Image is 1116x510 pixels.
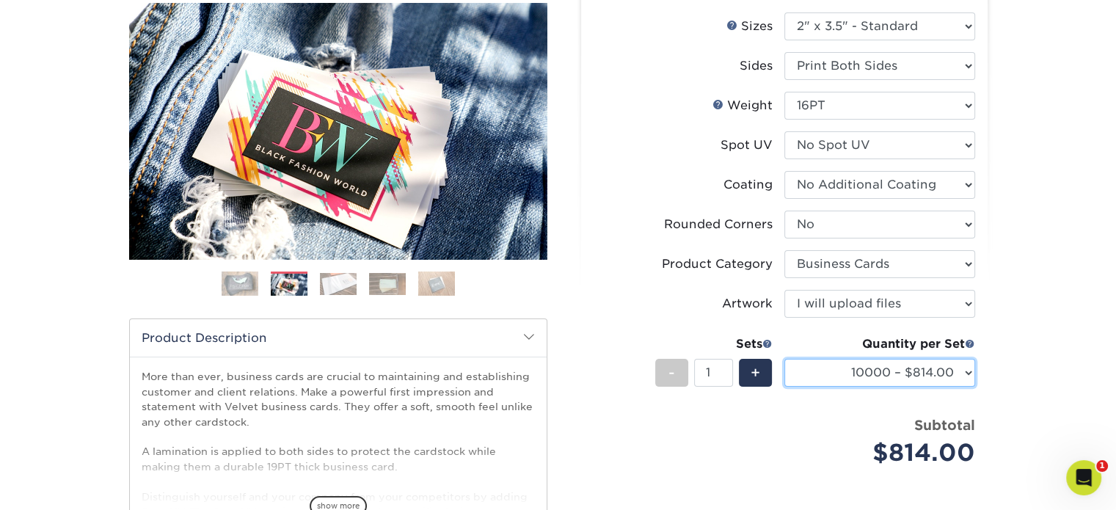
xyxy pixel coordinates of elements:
iframe: Intercom live chat [1066,460,1101,495]
img: Business Cards 02 [271,274,307,296]
img: Business Cards 01 [222,266,258,302]
div: Coating [723,176,773,194]
div: Artwork [722,295,773,313]
h2: Product Description [130,319,547,357]
div: Sides [740,57,773,75]
div: Weight [712,97,773,114]
div: Quantity per Set [784,335,975,353]
span: + [751,362,760,384]
img: Business Cards 03 [320,273,357,295]
div: Sets [655,335,773,353]
strong: Subtotal [914,417,975,433]
img: Business Cards 05 [418,272,455,296]
div: Sizes [726,18,773,35]
div: Rounded Corners [664,216,773,233]
div: Product Category [662,255,773,273]
img: Business Cards 04 [369,273,406,295]
div: $814.00 [795,435,975,470]
span: - [668,362,675,384]
span: 1 [1096,460,1108,472]
img: Velvet Laminated 02 [129,3,547,260]
div: Spot UV [721,136,773,154]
